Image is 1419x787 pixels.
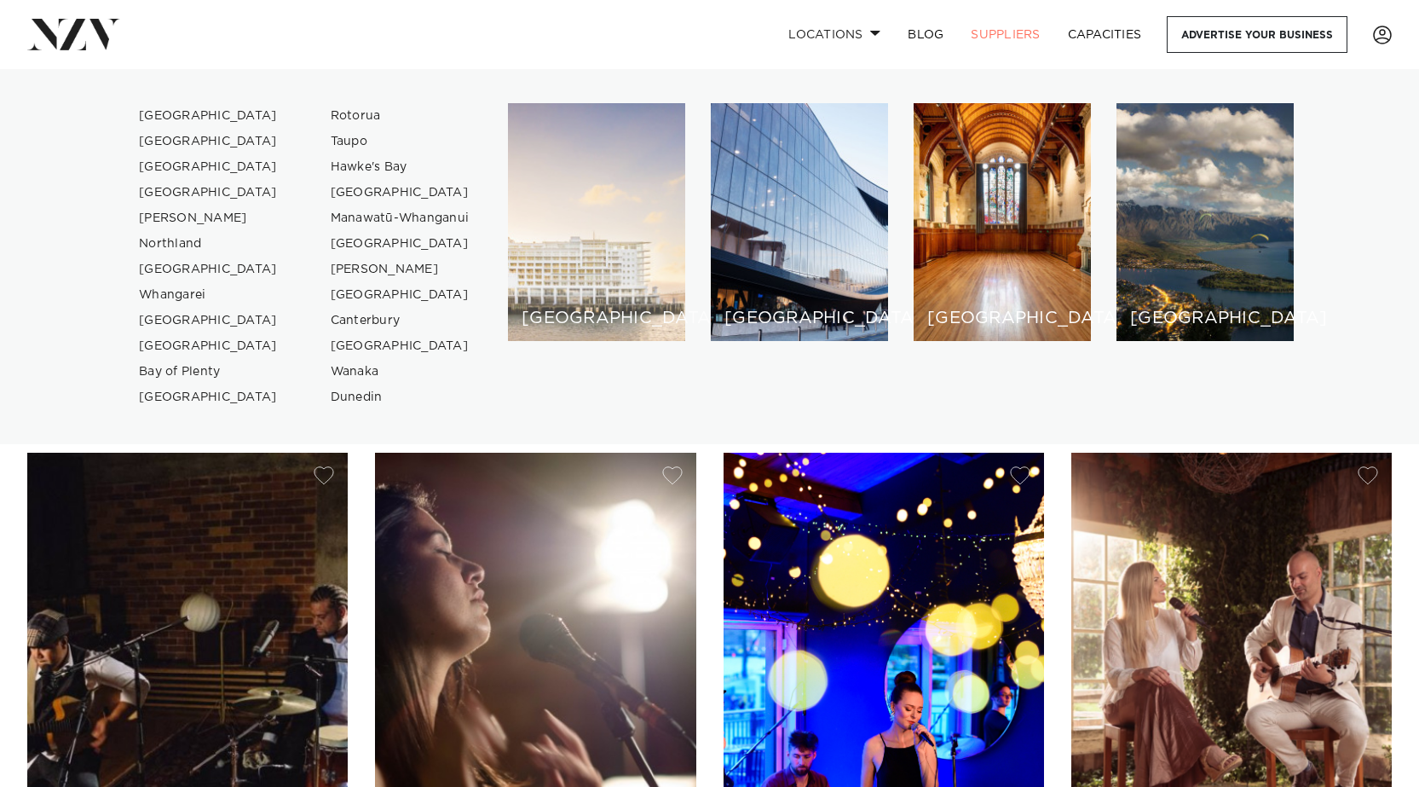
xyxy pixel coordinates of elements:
a: [GEOGRAPHIC_DATA] [125,129,291,154]
a: Northland [125,231,291,257]
a: [GEOGRAPHIC_DATA] [317,282,483,308]
a: [GEOGRAPHIC_DATA] [125,257,291,282]
a: [PERSON_NAME] [317,257,483,282]
a: Wellington venues [GEOGRAPHIC_DATA] [711,103,888,341]
a: [GEOGRAPHIC_DATA] [125,308,291,333]
a: Hawke's Bay [317,154,483,180]
a: Canterbury [317,308,483,333]
a: [GEOGRAPHIC_DATA] [125,333,291,359]
a: [GEOGRAPHIC_DATA] [125,180,291,205]
a: Bay of Plenty [125,359,291,385]
h6: [GEOGRAPHIC_DATA] [927,310,1077,327]
a: Taupo [317,129,483,154]
a: [PERSON_NAME] [125,205,291,231]
a: Advertise your business [1167,16,1347,53]
img: nzv-logo.png [27,19,120,49]
a: [GEOGRAPHIC_DATA] [317,180,483,205]
a: Rotorua [317,103,483,129]
a: [GEOGRAPHIC_DATA] [317,333,483,359]
a: Queenstown venues [GEOGRAPHIC_DATA] [1116,103,1294,341]
a: BLOG [894,16,957,53]
a: [GEOGRAPHIC_DATA] [125,154,291,180]
h6: [GEOGRAPHIC_DATA] [522,310,672,327]
a: SUPPLIERS [957,16,1053,53]
h6: [GEOGRAPHIC_DATA] [724,310,874,327]
a: Capacities [1054,16,1156,53]
a: [GEOGRAPHIC_DATA] [317,231,483,257]
a: Christchurch venues [GEOGRAPHIC_DATA] [914,103,1091,341]
a: Wanaka [317,359,483,385]
h6: [GEOGRAPHIC_DATA] [1130,310,1280,327]
a: Manawatū-Whanganui [317,205,483,231]
a: Locations [775,16,894,53]
a: Whangarei [125,282,291,308]
a: [GEOGRAPHIC_DATA] [125,103,291,129]
a: Dunedin [317,385,483,410]
a: [GEOGRAPHIC_DATA] [125,385,291,410]
a: Auckland venues [GEOGRAPHIC_DATA] [508,103,685,341]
